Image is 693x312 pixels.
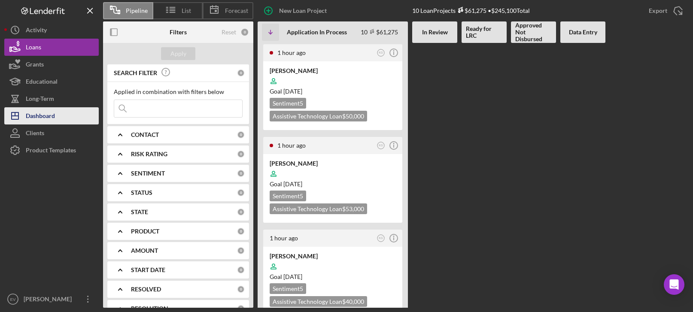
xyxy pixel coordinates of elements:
button: EV[PERSON_NAME] [4,291,99,308]
div: Grants [26,56,44,75]
button: Clients [4,124,99,142]
button: Product Templates [4,142,99,159]
b: PRODUCT [131,228,159,235]
b: START DATE [131,267,165,273]
text: KG [379,51,383,54]
b: CONTACT [131,131,159,138]
button: Export [640,2,689,19]
div: [PERSON_NAME] [21,291,77,310]
button: Educational [4,73,99,90]
time: 10/02/2025 [283,273,302,280]
div: 0 [237,285,245,293]
div: [PERSON_NAME] [270,67,396,75]
div: 0 [237,170,245,177]
div: 0 [237,189,245,197]
button: Dashboard [4,107,99,124]
div: 0 [237,150,245,158]
b: Filters [170,29,187,36]
button: Activity [4,21,99,39]
div: 0 [237,131,245,139]
div: 0 [240,28,249,36]
b: Data Entry [569,29,597,36]
time: 2025-09-02 18:31 [277,142,306,149]
b: In Review [422,29,448,36]
text: KG [379,236,383,239]
span: List [182,7,191,14]
div: Open Intercom Messenger [664,274,684,295]
div: Long-Term [26,90,54,109]
text: EV [10,297,16,302]
div: $61,275 [456,7,486,14]
b: RESOLVED [131,286,161,293]
button: Grants [4,56,99,73]
div: [PERSON_NAME] [270,159,396,168]
a: 1 hour agoKG[PERSON_NAME]Goal [DATE]Sentiment5Assistive Technology Loan$53,000 [262,136,404,224]
div: Sentiment 5 [270,98,306,109]
b: SENTIMENT [131,170,165,177]
div: [PERSON_NAME] [270,252,396,261]
div: New Loan Project [279,2,327,19]
div: Loans [26,39,41,58]
div: Sentiment 5 [270,283,306,294]
button: New Loan Project [258,2,335,19]
b: RESOLUTION [131,305,168,312]
b: AMOUNT [131,247,158,254]
span: Pipeline [126,7,148,14]
div: 0 [237,266,245,274]
b: SEARCH FILTER [114,70,157,76]
div: Export [649,2,667,19]
text: KG [379,144,383,147]
b: RISK RATING [131,151,167,158]
div: 0 [237,247,245,254]
button: Apply [161,47,195,60]
div: 10 Loan Projects • $245,100 Total [412,7,530,14]
div: Educational [26,73,58,92]
div: Assistive Technology Loan $53,000 [270,203,367,214]
div: Assistive Technology Loan $40,000 [270,296,367,307]
div: 0 [237,208,245,216]
b: Ready for LRC [466,25,502,39]
div: Activity [26,21,47,41]
b: STATUS [131,189,152,196]
button: KG [375,47,387,59]
button: Long-Term [4,90,99,107]
span: Forecast [225,7,248,14]
time: 10/02/2025 [283,88,302,95]
button: KG [375,233,387,244]
b: STATE [131,209,148,215]
div: Apply [170,47,186,60]
span: Goal [270,273,302,280]
div: Dashboard [26,107,55,127]
div: Clients [26,124,44,144]
button: KG [375,140,387,151]
span: Goal [270,88,302,95]
div: Reset [222,29,236,36]
span: Goal [270,180,302,188]
div: Applied in combination with filters below [114,88,243,95]
div: 0 [237,227,245,235]
div: 10 $61,275 [361,28,398,36]
b: Application In Process [287,29,347,36]
time: 2025-09-02 18:23 [270,234,298,242]
time: 2025-09-02 18:42 [277,49,306,56]
button: Loans [4,39,99,56]
b: Approved Not Disbursed [515,22,552,42]
time: 10/02/2025 [283,180,302,188]
div: Assistive Technology Loan $50,000 [270,111,367,121]
div: Sentiment 5 [270,191,306,201]
div: 0 [237,69,245,77]
div: Product Templates [26,142,76,161]
a: 1 hour agoKG[PERSON_NAME]Goal [DATE]Sentiment5Assistive Technology Loan$50,000 [262,43,404,131]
